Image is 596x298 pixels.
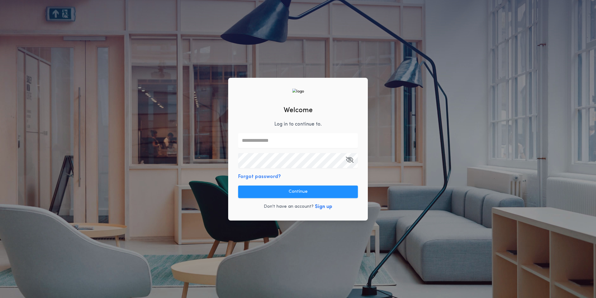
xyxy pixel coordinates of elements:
p: Log in to continue to . [274,121,322,128]
h2: Welcome [284,105,313,116]
button: Continue [238,186,358,198]
button: Forgot password? [238,173,281,181]
p: Don't have an account? [264,204,314,210]
button: Sign up [315,203,332,211]
img: logo [292,88,304,94]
